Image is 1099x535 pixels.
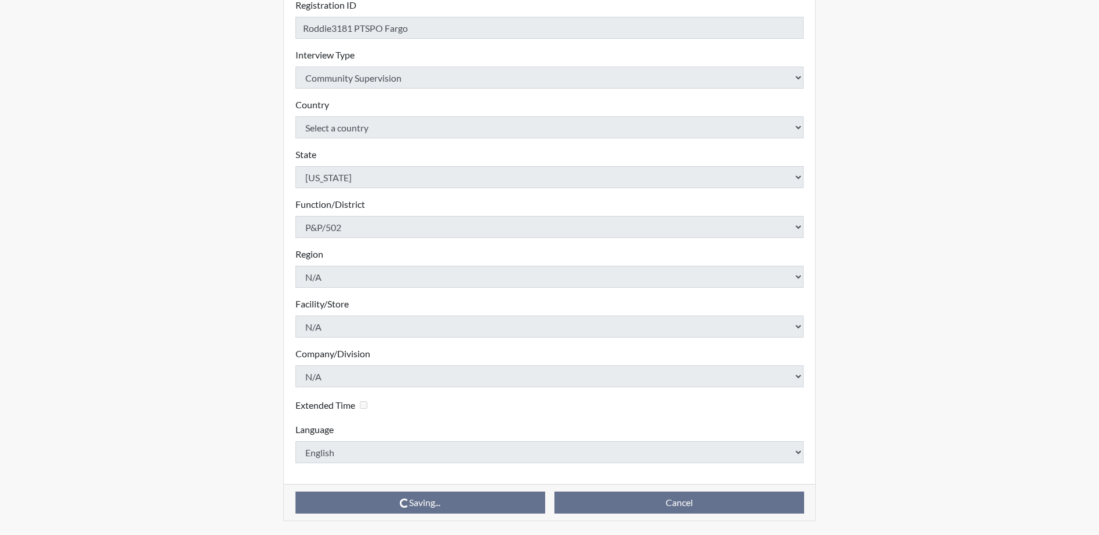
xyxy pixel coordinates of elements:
button: Cancel [554,492,804,514]
input: Insert a Registration ID, which needs to be a unique alphanumeric value for each interviewee [295,17,804,39]
div: Checking this box will provide the interviewee with an accomodation of extra time to answer each ... [295,397,372,413]
label: Facility/Store [295,297,349,311]
label: Function/District [295,197,365,211]
label: Extended Time [295,398,355,412]
label: Language [295,423,334,437]
label: State [295,148,316,162]
label: Interview Type [295,48,355,62]
label: Country [295,98,329,112]
label: Region [295,247,323,261]
label: Company/Division [295,347,370,361]
button: Saving... [295,492,545,514]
